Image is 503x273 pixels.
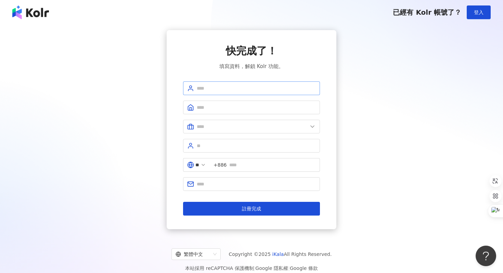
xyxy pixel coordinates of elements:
a: Google 隱私權 [255,265,288,271]
span: 填寫資料，解鎖 Kolr 功能。 [219,62,284,70]
a: iKala [272,251,284,257]
span: 已經有 Kolr 帳號了？ [393,8,461,16]
a: Google 條款 [290,265,318,271]
button: 登入 [467,5,491,19]
img: logo [12,5,49,19]
span: 註冊完成 [242,206,261,211]
span: | [254,265,256,271]
div: 繁體中文 [176,249,210,260]
span: +886 [214,161,227,169]
span: 本站採用 reCAPTCHA 保護機制 [185,264,318,272]
span: 快完成了！ [226,44,277,58]
iframe: Help Scout Beacon - Open [476,246,496,266]
span: Copyright © 2025 All Rights Reserved. [229,250,332,258]
span: | [288,265,290,271]
button: 註冊完成 [183,202,320,216]
span: 登入 [474,10,483,15]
